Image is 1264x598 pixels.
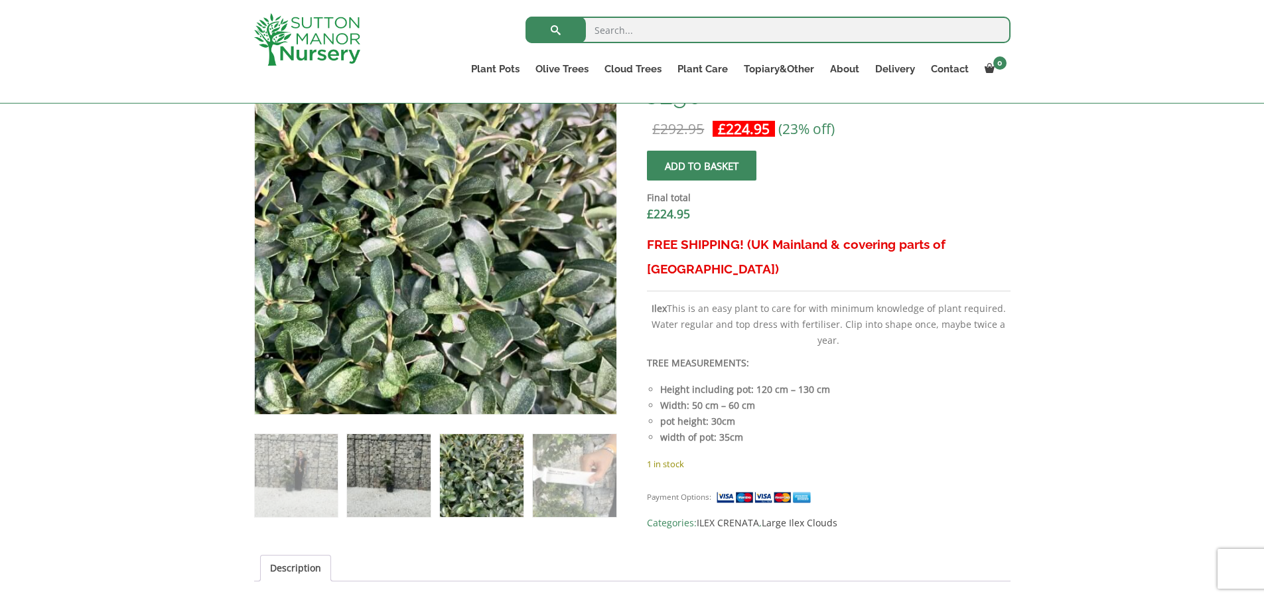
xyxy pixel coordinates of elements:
[527,60,597,78] a: Olive Trees
[647,206,654,222] span: £
[822,60,867,78] a: About
[697,516,759,529] a: ILEX CRENATA
[255,434,338,517] img: Ilex Crenata Kinme Cloud Tree J230
[718,119,770,138] bdi: 224.95
[669,60,736,78] a: Plant Care
[718,119,726,138] span: £
[647,190,1010,206] dt: Final total
[440,434,523,517] img: Ilex Crenata Kinme Cloud Tree J230 - Image 3
[778,119,835,138] span: (23% off)
[526,17,1011,43] input: Search...
[533,434,616,517] img: Ilex Crenata Kinme Cloud Tree J230 - Image 4
[867,60,923,78] a: Delivery
[647,151,756,181] button: Add to basket
[270,556,321,581] a: Description
[660,399,755,411] strong: Width: 50 cm – 60 cm
[652,119,660,138] span: £
[647,206,690,222] bdi: 224.95
[736,60,822,78] a: Topiary&Other
[660,431,743,443] strong: width of pot: 35cm
[993,56,1007,70] span: 0
[647,53,1010,109] h1: Ilex Crenata Kinme Cloud Tree J230
[254,13,360,66] img: logo
[647,515,1010,531] span: Categories: ,
[647,301,1010,348] p: This is an easy plant to care for with minimum knowledge of plant required. Water regular and top...
[463,60,527,78] a: Plant Pots
[660,415,735,427] strong: pot height: 30cm
[647,492,711,502] small: Payment Options:
[923,60,977,78] a: Contact
[977,60,1011,78] a: 0
[652,119,704,138] bdi: 292.95
[660,383,830,396] strong: Height including pot: 120 cm – 130 cm
[652,302,667,315] b: Ilex
[762,516,837,529] a: Large Ilex Clouds
[647,456,1010,472] p: 1 in stock
[597,60,669,78] a: Cloud Trees
[647,232,1010,281] h3: FREE SHIPPING! (UK Mainland & covering parts of [GEOGRAPHIC_DATA])
[347,434,430,517] img: Ilex Crenata Kinme Cloud Tree J230 - Image 2
[716,490,815,504] img: payment supported
[647,356,749,369] strong: TREE MEASUREMENTS:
